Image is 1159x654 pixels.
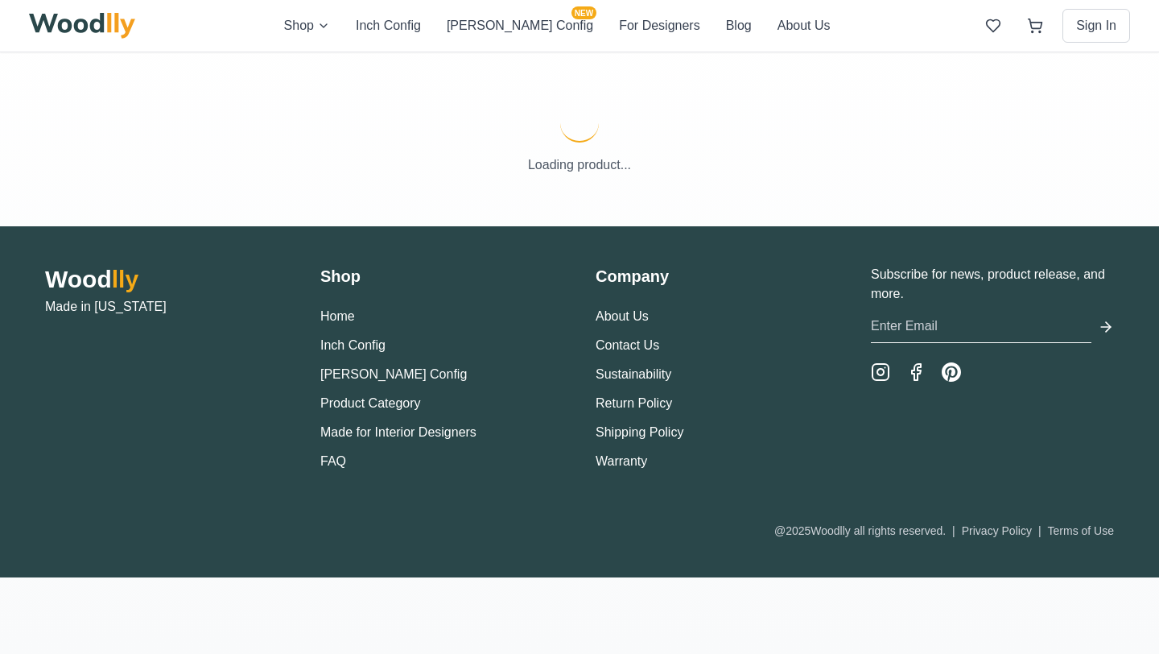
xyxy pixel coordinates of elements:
[320,336,386,355] button: Inch Config
[596,396,672,410] a: Return Policy
[320,396,421,410] a: Product Category
[774,523,1114,539] div: @ 2025 Woodlly all rights reserved.
[962,524,1032,537] a: Privacy Policy
[447,16,593,35] button: [PERSON_NAME] ConfigNEW
[1062,9,1130,43] button: Sign In
[320,454,346,468] a: FAQ
[320,365,467,384] button: [PERSON_NAME] Config
[29,155,1130,175] p: Loading product...
[320,425,476,439] a: Made for Interior Designers
[596,425,683,439] a: Shipping Policy
[596,309,649,323] a: About Us
[942,362,961,382] a: Pinterest
[1048,524,1114,537] a: Terms of Use
[571,6,596,19] span: NEW
[777,16,831,35] button: About Us
[726,16,752,35] button: Blog
[952,524,955,537] span: |
[871,310,1091,343] input: Enter Email
[356,16,421,35] button: Inch Config
[320,309,355,323] a: Home
[871,362,890,382] a: Instagram
[596,265,839,288] h3: Company
[619,16,699,35] button: For Designers
[320,265,563,288] h3: Shop
[871,265,1114,304] p: Subscribe for news, product release, and more.
[596,367,671,381] a: Sustainability
[284,16,330,35] button: Shop
[45,297,288,317] p: Made in [US_STATE]
[596,454,647,468] a: Warranty
[45,265,288,294] h2: Wood
[906,362,926,382] a: Facebook
[596,338,659,352] a: Contact Us
[112,266,138,292] span: lly
[29,13,135,39] img: Woodlly
[1038,524,1041,537] span: |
